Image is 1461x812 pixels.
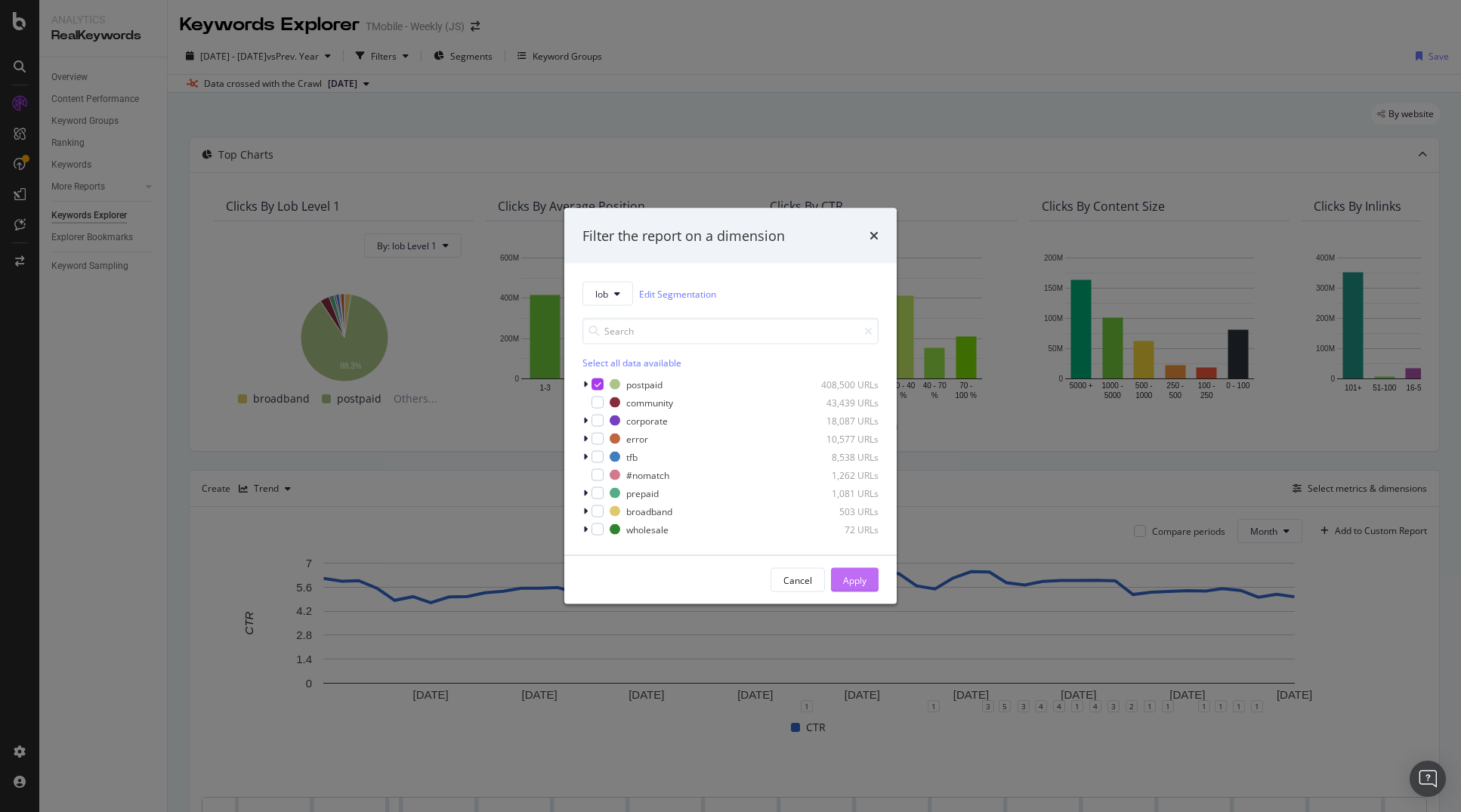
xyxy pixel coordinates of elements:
div: error [626,432,648,445]
div: Apply [843,573,866,586]
div: 408,500 URLs [805,378,879,391]
div: 8,538 URLs [805,450,879,463]
div: times [869,226,879,245]
div: 18,087 URLs [805,414,879,427]
div: 43,439 URLs [805,396,879,409]
div: broadband [626,505,672,517]
div: Select all data available [582,357,879,369]
div: tfb [626,450,638,463]
div: corporate [626,414,668,427]
div: 10,577 URLs [805,432,879,445]
a: Edit Segmentation [639,286,716,301]
div: modal [564,208,897,604]
div: 1,081 URLs [805,486,879,499]
div: community [626,396,673,409]
input: Search [582,318,879,344]
div: Filter the report on a dimension [582,226,785,245]
div: #nomatch [626,468,669,481]
div: 72 URLs [805,523,879,536]
div: 1,262 URLs [805,468,879,481]
span: lob [595,287,608,300]
button: lob [582,282,633,306]
div: prepaid [626,486,659,499]
div: 503 URLs [805,505,879,517]
button: Cancel [771,568,825,592]
div: postpaid [626,378,663,391]
div: Cancel [783,573,812,586]
div: wholesale [626,523,669,536]
div: Open Intercom Messenger [1410,761,1446,797]
button: Apply [831,568,879,592]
